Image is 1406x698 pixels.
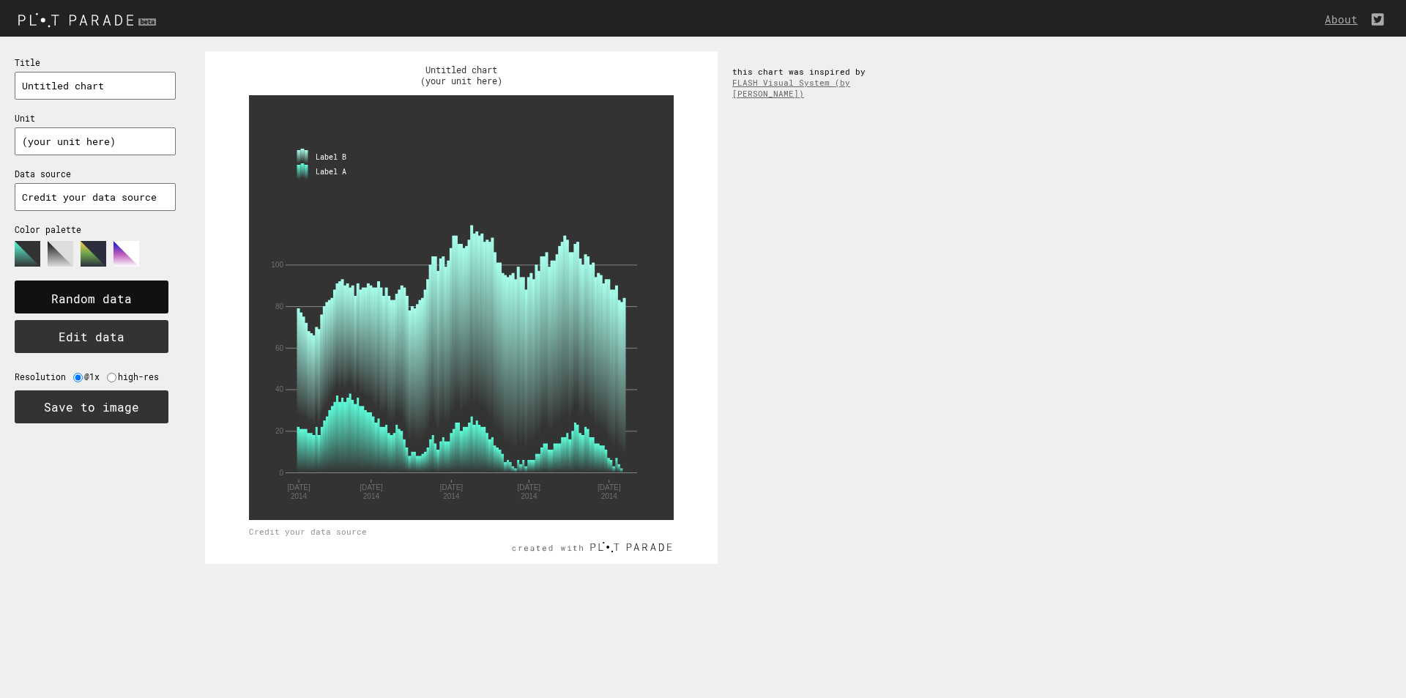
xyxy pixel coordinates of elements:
tspan: 100 [271,261,283,269]
p: Color palette [15,224,176,235]
text: Random data [51,291,132,306]
p: Unit [15,113,176,124]
text: Label B [316,152,346,162]
tspan: 40 [275,385,284,393]
label: @1x [84,371,107,382]
p: Title [15,57,176,68]
text: Untitled chart [425,64,497,75]
tspan: [DATE] [440,483,464,491]
button: Save to image [15,390,168,423]
tspan: 2014 [363,492,380,500]
tspan: [DATE] [287,483,310,491]
tspan: 0 [279,469,283,477]
a: FLASH Visual System (by [PERSON_NAME]) [732,77,850,99]
a: About [1325,12,1365,26]
tspan: 2014 [291,492,308,500]
text: Label A [316,167,346,177]
text: (your unit here) [420,75,502,86]
text: Credit your data source [249,526,367,537]
label: Resolution [15,371,73,382]
tspan: 80 [275,302,284,311]
tspan: 2014 [521,492,538,500]
div: this chart was inspired by [718,51,893,114]
tspan: [DATE] [360,483,383,491]
tspan: 60 [275,344,284,352]
tspan: 2014 [443,492,460,500]
tspan: 2014 [601,492,618,500]
label: high-res [118,371,166,382]
tspan: [DATE] [598,483,621,491]
button: Edit data [15,320,168,353]
tspan: 20 [275,427,284,435]
p: Data source [15,168,176,179]
tspan: [DATE] [518,483,541,491]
